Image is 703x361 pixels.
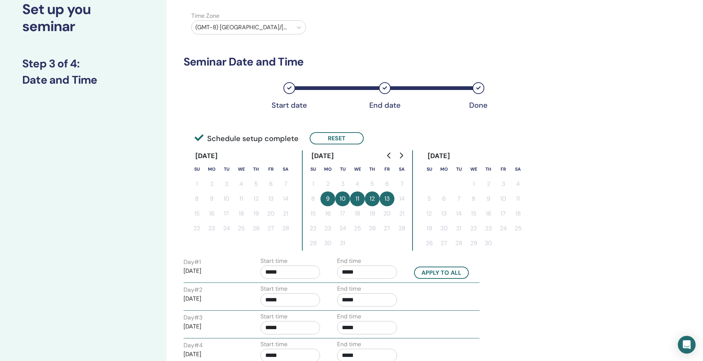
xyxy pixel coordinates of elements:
label: Day # 3 [184,313,202,322]
button: 24 [496,221,511,236]
th: Saturday [511,162,525,177]
label: Day # 1 [184,258,201,267]
th: Friday [496,162,511,177]
button: 29 [306,236,320,251]
h3: Date and Time [22,73,144,87]
button: 21 [394,206,409,221]
button: 23 [204,221,219,236]
button: 19 [365,206,380,221]
button: 4 [234,177,249,191]
button: 6 [380,177,394,191]
button: 2 [204,177,219,191]
label: Start time [260,312,287,321]
button: 15 [306,206,320,221]
th: Saturday [278,162,293,177]
p: [DATE] [184,294,243,303]
button: 6 [263,177,278,191]
button: 26 [249,221,263,236]
button: 27 [437,236,451,251]
label: Time Zone [187,11,310,20]
button: 19 [249,206,263,221]
label: End time [337,312,361,321]
button: 6 [437,191,451,206]
p: [DATE] [184,322,243,331]
button: 11 [234,191,249,206]
button: 8 [306,191,320,206]
label: Day # 2 [184,285,202,294]
th: Tuesday [219,162,234,177]
th: Wednesday [234,162,249,177]
button: 12 [422,206,437,221]
button: 3 [496,177,511,191]
button: 22 [466,221,481,236]
button: 15 [466,206,481,221]
button: 5 [365,177,380,191]
button: 21 [278,206,293,221]
label: End time [337,257,361,265]
th: Tuesday [335,162,350,177]
div: [DATE] [422,150,456,162]
button: 20 [437,221,451,236]
th: Wednesday [350,162,365,177]
button: 28 [451,236,466,251]
button: 5 [422,191,437,206]
button: 11 [350,191,365,206]
button: 13 [263,191,278,206]
button: 11 [511,191,525,206]
th: Tuesday [451,162,466,177]
button: 4 [350,177,365,191]
button: 27 [380,221,394,236]
button: 16 [320,206,335,221]
button: 9 [481,191,496,206]
button: 1 [306,177,320,191]
button: 14 [451,206,466,221]
th: Saturday [394,162,409,177]
div: Open Intercom Messenger [678,336,696,354]
button: 13 [380,191,394,206]
button: 12 [365,191,380,206]
div: End date [366,101,403,110]
button: 15 [189,206,204,221]
button: 24 [219,221,234,236]
button: 8 [466,191,481,206]
button: 7 [451,191,466,206]
button: 21 [451,221,466,236]
button: 7 [394,177,409,191]
button: 2 [320,177,335,191]
div: [DATE] [306,150,340,162]
p: [DATE] [184,350,243,359]
button: 25 [350,221,365,236]
button: 24 [335,221,350,236]
button: Go to next month [395,148,407,163]
th: Friday [380,162,394,177]
button: 9 [204,191,219,206]
button: 10 [219,191,234,206]
th: Monday [320,162,335,177]
div: Done [460,101,497,110]
th: Sunday [306,162,320,177]
h3: Seminar Date and Time [184,55,570,68]
button: 25 [511,221,525,236]
button: 16 [481,206,496,221]
button: 17 [219,206,234,221]
th: Monday [437,162,451,177]
button: 4 [511,177,525,191]
button: 23 [481,221,496,236]
button: 1 [466,177,481,191]
button: 9 [320,191,335,206]
span: Schedule setup complete [195,133,299,144]
button: 26 [422,236,437,251]
th: Thursday [365,162,380,177]
div: [DATE] [189,150,224,162]
button: 10 [496,191,511,206]
h2: Set up you seminar [22,1,144,35]
label: End time [337,284,361,293]
button: 5 [249,177,263,191]
button: 2 [481,177,496,191]
button: 16 [204,206,219,221]
button: 13 [437,206,451,221]
button: 18 [511,206,525,221]
button: 1 [189,177,204,191]
button: 19 [422,221,437,236]
button: 12 [249,191,263,206]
